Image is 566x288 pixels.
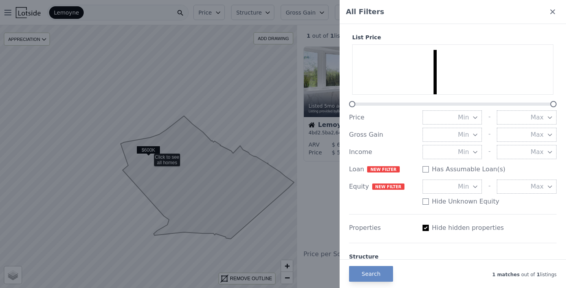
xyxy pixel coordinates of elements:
div: - [488,145,491,159]
span: Max [531,147,544,157]
span: Min [458,182,469,191]
span: Max [531,182,544,191]
div: Loan [349,165,416,174]
span: 1 [535,272,540,277]
div: - [488,180,491,194]
div: Income [349,147,416,157]
label: Hide Unknown Equity [432,197,500,206]
button: Min [423,128,482,142]
span: All Filters [346,6,384,17]
span: Min [458,113,469,122]
div: Price [349,113,416,122]
span: Min [458,147,469,157]
div: out of listings [393,270,557,278]
div: - [488,128,491,142]
span: 1 matches [492,272,520,277]
button: Min [423,145,482,159]
span: Min [458,130,469,139]
div: - [488,110,491,125]
button: Max [497,180,557,194]
div: Structure [349,253,379,260]
button: Min [423,110,482,125]
label: Has Assumable Loan(s) [432,165,505,174]
button: Min [423,180,482,194]
div: List Price [349,33,557,41]
button: Max [497,110,557,125]
button: Search [349,266,393,282]
div: Properties [349,223,416,233]
span: NEW FILTER [367,166,399,172]
button: Max [497,145,557,159]
span: Max [531,130,544,139]
div: Equity [349,182,416,191]
span: Max [531,113,544,122]
span: NEW FILTER [372,183,404,190]
button: Max [497,128,557,142]
div: Gross Gain [349,130,416,139]
label: Hide hidden properties [432,223,504,233]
